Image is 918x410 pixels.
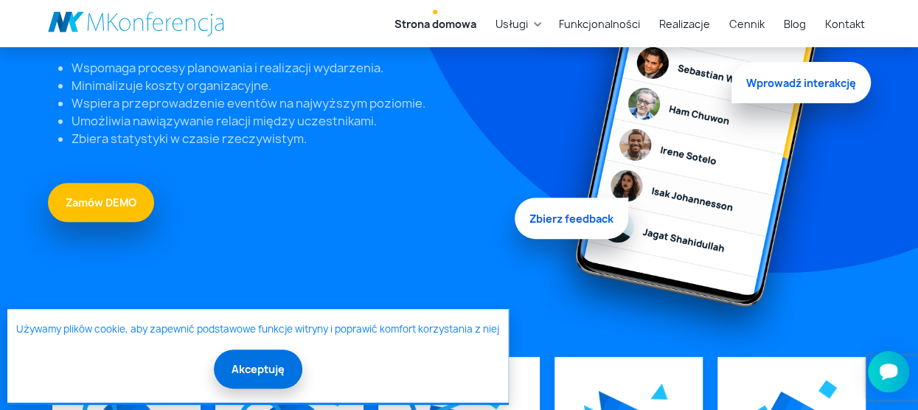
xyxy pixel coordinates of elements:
[868,351,909,392] iframe: Smartsupp widget button
[553,10,646,38] a: Funkcjonalności
[731,58,871,99] span: Wprowadź interakcję
[818,381,838,400] img: Graficzny element strony
[72,94,521,112] li: Wspiera przeprowadzenie eventów na najwyższym poziomie.
[650,383,668,400] img: Graficzny element strony
[778,10,812,38] a: Blog
[72,77,521,94] li: Minimalizuje koszty organizacyjne.
[48,183,154,222] a: Zamów DEMO
[490,10,534,38] a: Usługi
[72,59,521,77] li: Wspomaga procesy planowania i realizacji wydarzenia.
[819,10,871,38] a: Kontakt
[653,10,716,38] a: Realizacje
[214,350,302,389] button: Akceptuję
[16,322,499,337] a: Używamy plików cookie, aby zapewnić podstawowe funkcje witryny i poprawić komfort korzystania z niej
[72,130,521,147] li: Zbiera statystyki w czasie rzeczywistym.
[389,10,482,38] a: Strona domowa
[515,194,628,235] span: Zbierz feedback
[723,10,771,38] a: Cennik
[72,112,521,130] li: Umożliwia nawiązywanie relacji między uczestnikami.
